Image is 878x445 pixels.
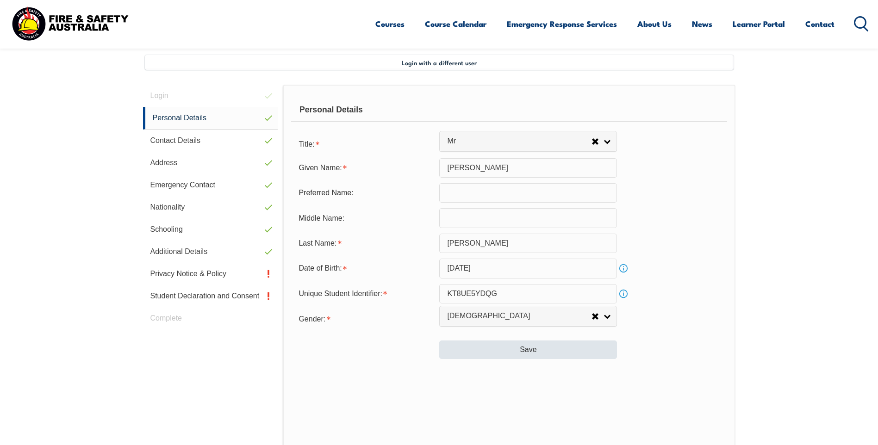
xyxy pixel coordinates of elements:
span: Title: [299,140,314,148]
span: [DEMOGRAPHIC_DATA] [447,311,592,321]
a: Schooling [143,218,278,241]
a: Emergency Contact [143,174,278,196]
button: Save [439,340,617,359]
a: Info [617,287,630,300]
a: Personal Details [143,107,278,130]
span: Mr [447,136,592,146]
a: Additional Details [143,241,278,263]
a: Info [617,262,630,275]
div: Preferred Name: [291,184,439,202]
div: Given Name is required. [291,159,439,177]
a: Privacy Notice & Policy [143,263,278,285]
div: Date of Birth is required. [291,260,439,277]
div: Personal Details [291,99,727,122]
a: Student Declaration and Consent [143,285,278,307]
div: Middle Name: [291,209,439,227]
div: Title is required. [291,134,439,153]
input: 10 Characters no 1, 0, O or I [439,284,617,303]
span: Login with a different user [402,59,477,66]
a: Contact [805,12,834,36]
a: News [692,12,712,36]
a: Nationality [143,196,278,218]
a: Learner Portal [733,12,785,36]
div: Last Name is required. [291,235,439,252]
div: Gender is required. [291,309,439,328]
a: Courses [375,12,405,36]
a: Address [143,152,278,174]
span: Gender: [299,315,325,323]
input: Select Date... [439,259,617,278]
a: About Us [637,12,672,36]
a: Course Calendar [425,12,486,36]
a: Emergency Response Services [507,12,617,36]
a: Contact Details [143,130,278,152]
div: Unique Student Identifier is required. [291,285,439,303]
